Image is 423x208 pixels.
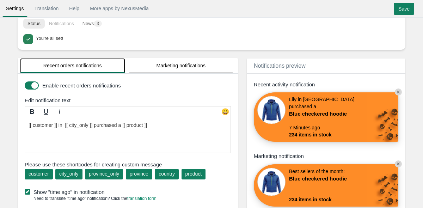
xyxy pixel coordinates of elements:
[257,168,286,196] img: 80x80_sample.jpg
[23,19,45,29] button: Status
[20,58,125,73] a: Recent orders notifications
[44,108,48,115] u: U
[25,188,234,196] label: Show "time ago" in notification
[130,170,148,177] div: province
[30,108,35,115] b: B
[66,2,83,15] a: Help
[127,196,157,201] a: translation form
[289,96,367,124] div: Lily in [GEOGRAPHIC_DATA] purchased a
[257,96,286,124] img: 80x80_sample.jpg
[254,81,398,88] div: Recent activity notification
[289,131,332,138] span: 234 items in stock
[31,2,62,15] a: Translation
[289,168,363,196] div: Best sellers of the month:
[42,82,229,89] label: Enable recent orders notifications
[78,19,106,29] button: News3
[36,34,398,42] div: You're all set!
[185,170,202,177] div: product
[59,108,60,115] i: I
[220,108,231,118] div: 😀
[289,110,363,117] a: Blue checkered hoodie
[129,58,234,73] a: Marketing notifications
[25,161,231,168] span: Please use these shortcodes for creating custom message
[19,97,240,104] div: Edit notification text
[94,20,102,27] span: 3
[254,63,306,69] span: Notifications preview
[25,196,157,202] div: Need to translate "time ago" notification? Click the
[394,3,414,15] input: Save
[254,152,398,160] div: Marketing notification
[289,175,363,182] a: Blue checkered hoodie
[89,170,119,177] div: province_only
[29,170,49,177] div: customer
[159,170,175,177] div: country
[289,196,332,203] span: 234 items in stock
[59,170,78,177] div: city_only
[2,2,27,15] a: Settings
[86,2,152,15] a: More apps by NexusMedia
[289,124,327,131] span: 7 Minutes ago
[25,118,231,153] textarea: [[ customer ]] in [[ city_only ]] purchased a [[ product ]]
